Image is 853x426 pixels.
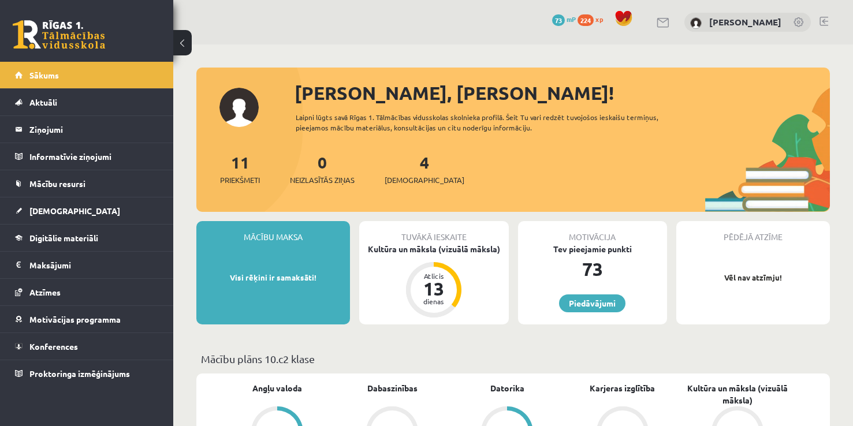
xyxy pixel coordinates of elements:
[680,382,795,406] a: Kultūra un māksla (vizuālā māksla)
[29,116,159,143] legend: Ziņojumi
[15,116,159,143] a: Ziņojumi
[202,272,344,283] p: Visi rēķini ir samaksāti!
[252,382,302,394] a: Angļu valoda
[518,221,667,243] div: Motivācija
[29,314,121,324] span: Motivācijas programma
[518,255,667,283] div: 73
[15,197,159,224] a: [DEMOGRAPHIC_DATA]
[359,221,508,243] div: Tuvākā ieskaite
[29,205,120,216] span: [DEMOGRAPHIC_DATA]
[29,233,98,243] span: Digitālie materiāli
[385,152,464,186] a: 4[DEMOGRAPHIC_DATA]
[29,287,61,297] span: Atzīmes
[13,20,105,49] a: Rīgas 1. Tālmācības vidusskola
[201,351,825,367] p: Mācību plāns 10.c2 klase
[416,272,451,279] div: Atlicis
[359,243,508,255] div: Kultūra un māksla (vizuālā māksla)
[15,333,159,360] a: Konferences
[29,143,159,170] legend: Informatīvie ziņojumi
[552,14,576,24] a: 73 mP
[709,16,781,28] a: [PERSON_NAME]
[15,279,159,305] a: Atzīmes
[578,14,609,24] a: 224 xp
[196,221,350,243] div: Mācību maksa
[15,360,159,387] a: Proktoringa izmēģinājums
[15,306,159,332] a: Motivācijas programma
[595,14,603,24] span: xp
[29,97,57,107] span: Aktuāli
[29,368,130,379] span: Proktoringa izmēģinājums
[552,14,565,26] span: 73
[29,252,159,278] legend: Maksājumi
[15,225,159,251] a: Digitālie materiāli
[220,152,260,186] a: 11Priekšmeti
[220,174,260,186] span: Priekšmeti
[578,14,594,26] span: 224
[416,298,451,305] div: dienas
[359,243,508,319] a: Kultūra un māksla (vizuālā māksla) Atlicis 13 dienas
[29,178,85,189] span: Mācību resursi
[15,143,159,170] a: Informatīvie ziņojumi
[15,89,159,115] a: Aktuāli
[490,382,524,394] a: Datorika
[15,170,159,197] a: Mācību resursi
[676,221,830,243] div: Pēdējā atzīme
[567,14,576,24] span: mP
[682,272,824,283] p: Vēl nav atzīmju!
[29,341,78,352] span: Konferences
[559,294,625,312] a: Piedāvājumi
[290,174,355,186] span: Neizlasītās ziņas
[295,79,830,107] div: [PERSON_NAME], [PERSON_NAME]!
[590,382,655,394] a: Karjeras izglītība
[518,243,667,255] div: Tev pieejamie punkti
[367,382,418,394] a: Dabaszinības
[15,252,159,278] a: Maksājumi
[296,112,676,133] div: Laipni lūgts savā Rīgas 1. Tālmācības vidusskolas skolnieka profilā. Šeit Tu vari redzēt tuvojošo...
[416,279,451,298] div: 13
[385,174,464,186] span: [DEMOGRAPHIC_DATA]
[29,70,59,80] span: Sākums
[15,62,159,88] a: Sākums
[290,152,355,186] a: 0Neizlasītās ziņas
[690,17,702,29] img: Darja Vasiļevska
